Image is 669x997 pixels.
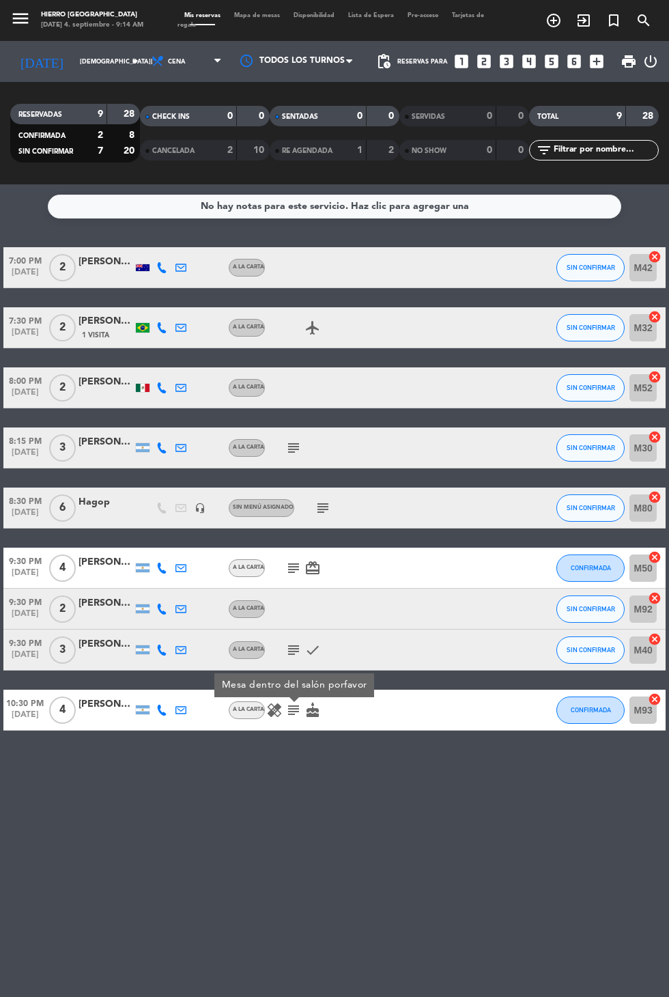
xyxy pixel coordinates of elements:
button: CONFIRMADA [556,697,625,724]
i: subject [285,560,302,576]
div: Hierro [GEOGRAPHIC_DATA] [41,10,143,20]
i: cancel [648,310,661,324]
span: 3 [49,636,76,664]
span: 2 [49,254,76,281]
span: CONFIRMADA [18,132,66,139]
i: airplanemode_active [304,320,321,336]
span: A la carta [233,324,264,330]
i: looks_two [475,53,493,70]
i: headset_mic [195,503,205,514]
button: CONFIRMADA [556,554,625,582]
span: SIN CONFIRMAR [18,148,73,155]
i: looks_one [453,53,470,70]
span: SIN CONFIRMAR [567,264,615,271]
strong: 0 [518,111,526,121]
span: 9:30 PM [3,593,47,609]
strong: 28 [642,111,656,121]
span: A la carta [233,606,264,611]
span: [DATE] [3,328,47,343]
span: A la carta [233,565,264,570]
span: [DATE] [3,268,47,283]
button: menu [10,8,31,32]
div: Mesa dentro del salón porfavor [221,678,367,692]
span: 7:30 PM [3,312,47,328]
i: looks_6 [565,53,583,70]
i: cancel [648,430,661,444]
span: Mapa de mesas [227,12,287,18]
i: turned_in_not [606,12,622,29]
span: 8:00 PM [3,372,47,388]
strong: 0 [518,145,526,155]
div: [PERSON_NAME] [79,595,133,611]
div: [PERSON_NAME] [79,313,133,329]
i: cake [304,702,321,718]
i: [DATE] [10,48,73,75]
i: cancel [648,370,661,384]
strong: 20 [124,146,137,156]
span: SIN CONFIRMAR [567,504,615,511]
span: 9:30 PM [3,552,47,568]
div: [PERSON_NAME] [79,636,133,652]
span: [DATE] [3,568,47,584]
span: SIN CONFIRMAR [567,384,615,391]
i: power_settings_new [642,53,659,70]
span: 1 Visita [82,330,109,341]
span: [DATE] [3,710,47,726]
strong: 10 [253,145,267,155]
span: 6 [49,494,76,522]
span: NO SHOW [412,148,446,154]
i: healing [266,702,283,718]
strong: 0 [259,111,267,121]
span: 2 [49,314,76,341]
span: 2 [49,595,76,623]
strong: 7 [98,146,103,156]
div: No hay notas para este servicio. Haz clic para agregar una [201,199,469,214]
i: exit_to_app [575,12,592,29]
span: A la carta [233,707,264,712]
span: Cena [168,58,186,66]
span: 3 [49,434,76,462]
div: Hagop [79,494,133,510]
span: RE AGENDADA [282,148,332,154]
i: filter_list [536,142,552,158]
span: Pre-acceso [401,12,445,18]
strong: 0 [388,111,397,121]
span: 8:15 PM [3,432,47,448]
span: A la carta [233,647,264,652]
button: SIN CONFIRMAR [556,314,625,341]
span: [DATE] [3,609,47,625]
span: SERVIDAS [412,113,445,120]
span: SIN CONFIRMAR [567,646,615,654]
input: Filtrar por nombre... [552,143,658,158]
i: cancel [648,692,661,706]
i: add_circle_outline [545,12,562,29]
i: menu [10,8,31,29]
span: A la carta [233,264,264,270]
span: 4 [49,554,76,582]
span: Lista de Espera [341,12,401,18]
span: CANCELADA [152,148,195,154]
span: CONFIRMADA [571,706,611,714]
span: 2 [49,374,76,402]
span: A la carta [233,445,264,450]
span: [DATE] [3,448,47,464]
div: [PERSON_NAME] [79,554,133,570]
button: SIN CONFIRMAR [556,374,625,402]
strong: 2 [227,145,233,155]
span: SIN CONFIRMAR [567,324,615,331]
span: Reservas para [397,58,448,66]
i: arrow_drop_down [127,53,143,70]
span: CONFIRMADA [571,564,611,572]
strong: 9 [98,109,103,119]
i: cancel [648,632,661,646]
strong: 1 [357,145,362,155]
strong: 28 [124,109,137,119]
button: SIN CONFIRMAR [556,434,625,462]
span: SENTADAS [282,113,318,120]
i: cancel [648,550,661,564]
span: [DATE] [3,650,47,666]
button: SIN CONFIRMAR [556,636,625,664]
strong: 2 [98,130,103,140]
span: 4 [49,697,76,724]
i: looks_4 [520,53,538,70]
